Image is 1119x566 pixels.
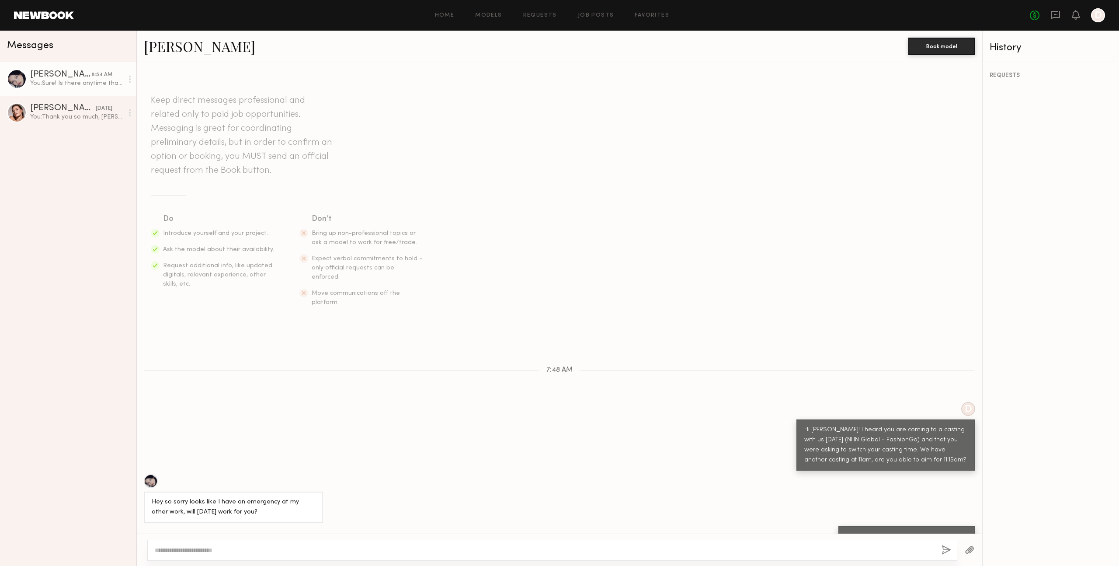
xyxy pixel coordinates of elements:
a: Models [475,13,502,18]
button: Book model [908,38,975,55]
span: Ask the model about their availability. [163,247,274,252]
span: Messages [7,41,53,51]
div: Do [163,213,275,225]
div: REQUESTS [990,73,1112,79]
span: Bring up non-professional topics or ask a model to work for free/trade. [312,231,417,245]
div: [DATE] [96,105,112,113]
span: 7:48 AM [546,367,573,374]
header: Keep direct messages professional and related only to paid job opportunities. Messaging is great ... [151,94,334,178]
a: Home [435,13,455,18]
div: You: Thank you so much, [PERSON_NAME]!! [30,113,123,121]
span: Introduce yourself and your project. [163,231,268,236]
div: [PERSON_NAME] [30,70,91,79]
div: Hi [PERSON_NAME]! I heard you are coming to a casting with us [DATE] (NHN Global - FashionGo) and... [804,425,967,465]
a: Requests [523,13,557,18]
span: Move communications off the platform. [312,290,400,305]
div: Sure! Is there anytime that is best for you? [846,532,967,542]
div: 8:54 AM [91,71,112,79]
a: Job Posts [578,13,614,18]
a: D [1091,8,1105,22]
div: Don’t [312,213,424,225]
div: [PERSON_NAME] [30,104,96,113]
div: Hey so sorry looks like I have an emergency at my other work, will [DATE] work for you? [152,497,315,517]
span: Request additional info, like updated digitals, relevant experience, other skills, etc. [163,263,272,287]
a: [PERSON_NAME] [144,37,255,56]
div: History [990,43,1112,53]
a: Book model [908,42,975,49]
div: You: Sure! Is there anytime that is best for you? [30,79,123,87]
a: Favorites [635,13,669,18]
span: Expect verbal commitments to hold - only official requests can be enforced. [312,256,422,280]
